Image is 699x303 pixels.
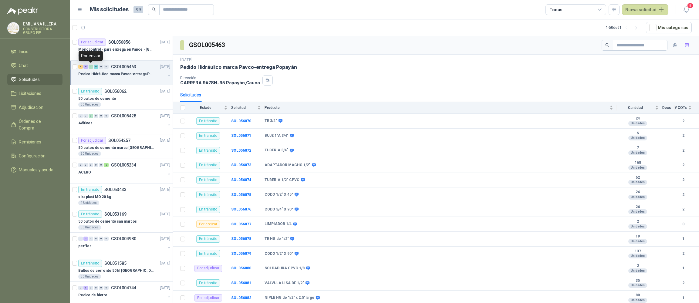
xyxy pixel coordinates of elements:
b: SOL056070 [231,119,251,123]
div: 0 [99,237,103,241]
b: TUBERIA 1/2" CPVC [265,178,299,183]
a: SOL056072 [231,148,251,153]
p: Aditivos [78,120,93,126]
th: # COTs [675,102,699,114]
a: Chat [7,60,62,71]
b: CODO 3/4" X 90° [265,207,293,212]
b: SOL056075 [231,193,251,197]
b: NIPLE HG de 1/2" x 2.5"largo [265,295,314,300]
div: 0 [78,114,83,118]
p: CARRERA 9#78N-95 Popayán , Cauca [180,80,260,85]
b: SOL056077 [231,222,251,226]
span: Configuración [19,153,46,159]
div: 16 [94,65,98,69]
b: CODO 1/2" X 45° [265,192,293,197]
div: 0 [104,65,109,69]
div: Por cotizar [196,221,220,228]
b: 2 [675,251,692,257]
b: TE HG de 1/2" [265,237,289,241]
div: 0 [89,237,93,241]
div: En tránsito [78,210,102,218]
b: 19 [617,234,659,239]
p: [DATE] [160,162,170,168]
div: Solicitudes [180,92,201,98]
p: GSOL005463 [111,65,136,69]
div: Unidades [628,209,647,214]
div: 2 [83,237,88,241]
div: 0 [104,237,109,241]
a: Adjudicación [7,102,62,113]
a: Inicio [7,46,62,57]
div: Unidades [628,150,647,155]
p: SOL053169 [104,212,127,216]
div: Por adjudicar [194,265,222,272]
a: 1 8 1 16 0 0 GSOL005463[DATE] Pedido Hidráulico marca Pavco-entrega Popayán [78,63,171,82]
span: 5 [687,3,694,8]
div: En tránsito [196,176,220,183]
p: GSOL005234 [111,163,136,167]
b: 2 [675,192,692,198]
span: Solicitud [231,106,256,110]
div: Por adjudicar [78,137,106,144]
b: 1 [675,295,692,301]
span: Chat [19,62,28,69]
div: En tránsito [196,147,220,154]
div: 3 [89,114,93,118]
div: 0 [89,286,93,290]
p: [DATE] [160,261,170,266]
th: Docs [662,102,675,114]
a: 0 2 0 0 0 0 GSOL004980[DATE] perfiles [78,235,171,254]
p: 50 bultos de cemento [78,96,116,102]
b: 24 [617,190,659,195]
a: 0 0 3 0 0 0 GSOL005428[DATE] Aditivos [78,112,171,132]
div: En tránsito [196,132,220,140]
button: Nueva solicitud [622,4,668,15]
div: 0 [99,163,103,167]
a: Por adjudicarSOL056856[DATE] Monocontrol - para entrega en Pance - [GEOGRAPHIC_DATA]31 Unidades [70,36,173,61]
b: 80 [617,293,659,298]
span: search [605,43,610,47]
p: 50 bultos de cemento marca [GEOGRAPHIC_DATA] [78,145,154,151]
p: [DATE] [160,285,170,291]
div: Unidades [628,121,647,126]
div: En tránsito [78,88,102,95]
div: 31 Unidades [78,53,101,58]
div: 50 Unidades [78,225,101,230]
b: BUJE 1"A 3/4" [265,133,289,138]
b: 2 [675,118,692,124]
div: Unidades [628,254,647,258]
b: SOL056073 [231,163,251,167]
div: 0 [104,286,109,290]
a: En tránsitoSOL053169[DATE] 50 bultos de cemento san marcos50 Unidades [70,208,173,233]
div: Por adjudicar [194,294,222,301]
b: CODO 1/2" X 90° [265,251,293,256]
p: [DATE] [160,64,170,70]
div: En tránsito [196,235,220,243]
b: 2 [675,162,692,168]
div: 0 [78,237,83,241]
div: 1 Unidades [78,200,99,205]
div: 50 Unidades [78,102,101,107]
div: 0 [94,163,98,167]
div: Todas [549,6,562,13]
p: EMILIANA ILLERA [23,22,62,26]
div: 0 [78,286,83,290]
a: SOL056082 [231,296,251,300]
div: 1 - 50 de 91 [606,23,641,32]
div: 0 [83,114,88,118]
span: 99 [133,6,143,13]
b: 137 [617,249,659,254]
b: TE 3/4" [265,119,277,123]
span: Cantidad [617,106,654,110]
p: Dirección [180,76,260,80]
b: 2 [675,177,692,183]
a: SOL056071 [231,133,251,138]
span: Inicio [19,48,29,55]
b: 24 [617,116,659,121]
p: [DATE] [180,57,192,63]
div: 0 [94,114,98,118]
a: SOL056078 [231,237,251,241]
div: En tránsito [196,191,220,198]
